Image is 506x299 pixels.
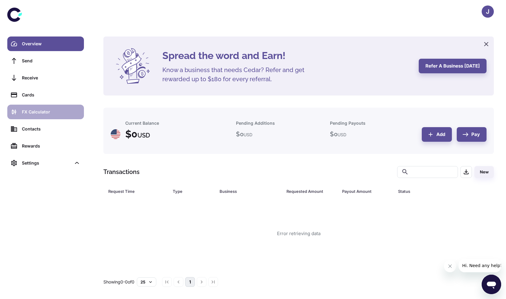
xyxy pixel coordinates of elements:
h1: Transactions [103,167,140,176]
nav: pagination navigation [161,277,219,287]
span: Payout Amount [342,187,390,196]
div: Send [22,57,80,64]
h5: $ 0 [236,130,252,139]
div: Receive [22,75,80,81]
h6: Pending Payouts [330,120,366,127]
div: Request Time [108,187,158,196]
span: USD [338,132,346,137]
div: Error retrieving data [277,230,321,237]
div: Rewards [22,143,80,149]
h4: Spread the word and Earn! [162,48,411,63]
h5: $ 0 [330,130,346,139]
button: 25 [137,277,156,287]
h6: Pending Additions [236,120,275,127]
span: Requested Amount [286,187,335,196]
iframe: Message from company [459,259,501,272]
button: Add [422,127,452,142]
h4: $ 0 [125,127,150,141]
div: Cards [22,92,80,98]
button: J [482,5,494,18]
div: Overview [22,40,80,47]
div: Status [398,187,461,196]
iframe: Button to launch messaging window [482,275,501,294]
span: Status [398,187,469,196]
div: FX Calculator [22,109,80,115]
a: FX Calculator [7,105,84,119]
span: Type [173,187,212,196]
a: Rewards [7,139,84,153]
span: USD [244,132,252,137]
p: Showing 0-0 of 0 [103,279,134,285]
div: Requested Amount [286,187,327,196]
button: Refer a business [DATE] [419,59,487,73]
a: Contacts [7,122,84,136]
button: Pay [457,127,487,142]
span: USD [137,132,150,139]
a: Receive [7,71,84,85]
a: Send [7,54,84,68]
button: New [474,166,494,178]
div: Payout Amount [342,187,383,196]
div: Settings [7,156,84,170]
span: Hi. Need any help? [4,4,44,9]
h5: Know a business that needs Cedar? Refer and get rewarded up to $180 for every referral. [162,65,314,84]
h6: Current Balance [125,120,159,127]
iframe: Close message [444,260,456,272]
a: Overview [7,37,84,51]
div: Type [173,187,204,196]
a: Cards [7,88,84,102]
div: Settings [22,160,71,166]
div: Contacts [22,126,80,132]
button: page 1 [185,277,195,287]
span: Request Time [108,187,165,196]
